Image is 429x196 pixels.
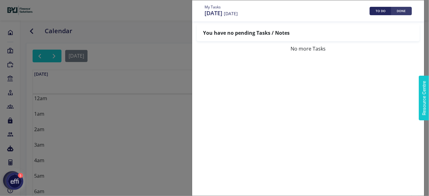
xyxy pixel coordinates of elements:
h6: No more Tasks [197,46,420,52]
div: Open Checklist, remaining modules: 5 [6,173,23,190]
button: launcher-image-alternative-text [6,173,23,190]
button: DONE [391,7,412,15]
span: Resource Centre [5,2,40,9]
b: You have no pending Tasks / Notes [203,29,290,36]
h6: My Tasks [205,5,238,9]
span: [DATE] [224,11,238,16]
div: 5 [18,173,23,178]
button: TO DO [370,7,391,15]
b: [DATE] [205,9,222,17]
img: launcher-image-alternative-text [8,175,21,188]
